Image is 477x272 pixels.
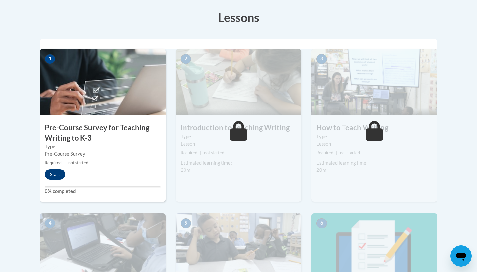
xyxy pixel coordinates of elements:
label: Type [316,133,432,140]
span: 1 [45,54,55,64]
span: not started [204,150,224,155]
img: Course Image [311,49,437,115]
span: 20m [181,167,190,173]
span: 5 [181,218,191,228]
span: 6 [316,218,327,228]
button: Start [45,169,65,180]
span: | [336,150,337,155]
div: Lesson [316,140,432,148]
span: not started [340,150,360,155]
label: Type [181,133,296,140]
div: Estimated learning time: [181,159,296,167]
label: Type [45,143,161,150]
span: Required [45,160,62,165]
span: | [200,150,201,155]
img: Course Image [176,49,301,115]
h3: Pre-Course Survey for Teaching Writing to K-3 [40,123,166,143]
label: 0% completed [45,188,161,195]
span: | [64,160,66,165]
div: Pre-Course Survey [45,150,161,158]
h3: How to Teach Writing [311,123,437,133]
span: Required [181,150,197,155]
span: 20m [316,167,326,173]
div: Lesson [181,140,296,148]
span: 4 [45,218,55,228]
span: 3 [316,54,327,64]
span: 2 [181,54,191,64]
div: Estimated learning time: [316,159,432,167]
img: Course Image [40,49,166,115]
span: not started [68,160,88,165]
iframe: Button to launch messaging window [450,245,472,267]
span: Required [316,150,333,155]
h3: Introduction to Teaching Writing [176,123,301,133]
h3: Lessons [40,9,437,26]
